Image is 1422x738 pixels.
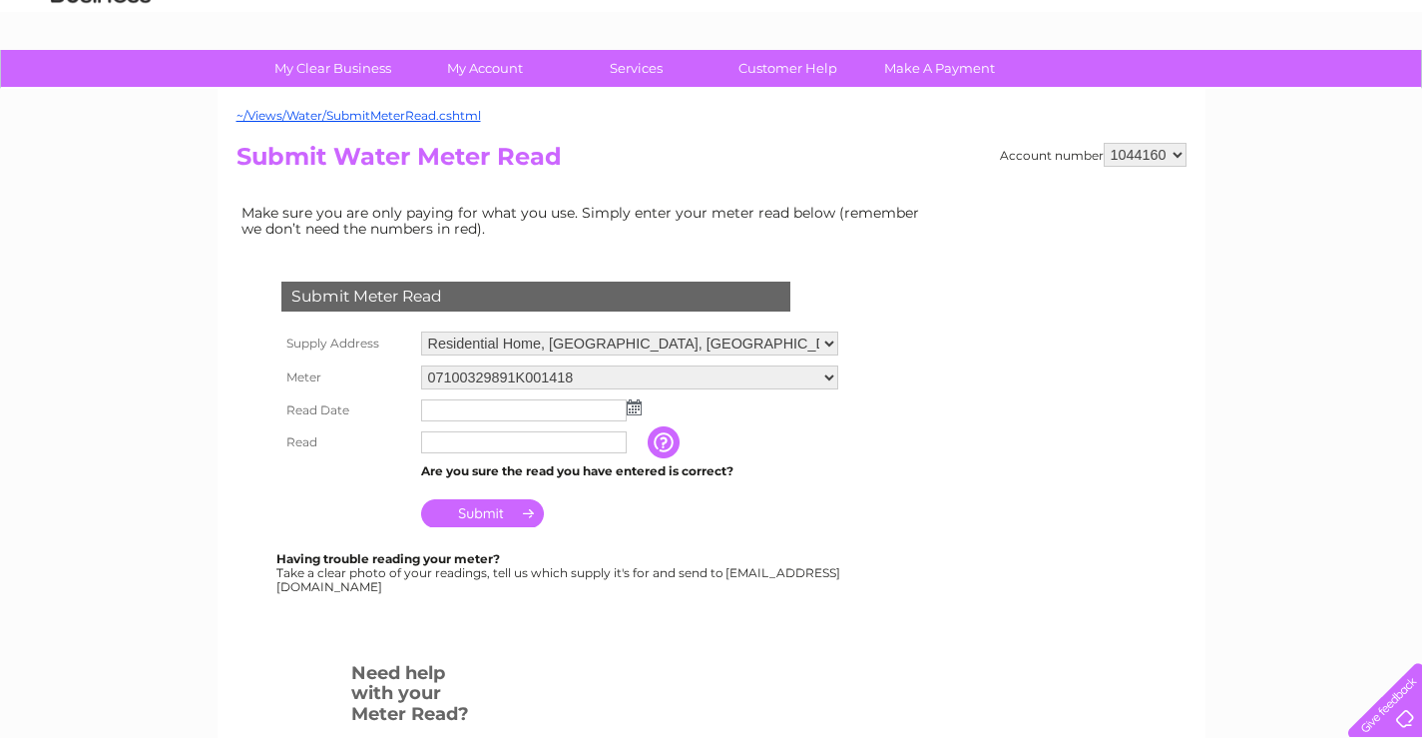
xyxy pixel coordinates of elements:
input: Information [648,426,684,458]
a: 0333 014 3131 [1046,10,1184,35]
a: Water [1071,85,1109,100]
th: Read Date [276,394,416,426]
img: logo.png [50,52,152,113]
div: Clear Business is a trading name of Verastar Limited (registered in [GEOGRAPHIC_DATA] No. 3667643... [240,11,1184,97]
th: Supply Address [276,327,416,361]
b: Having trouble reading your meter? [276,551,500,566]
th: Read [276,426,416,458]
a: Blog [1248,85,1277,100]
a: Telecoms [1177,85,1236,100]
div: Submit Meter Read [281,282,790,312]
a: Make A Payment [857,50,1022,87]
div: Take a clear photo of your readings, tell us which supply it's for and send to [EMAIL_ADDRESS][DO... [276,552,843,593]
a: Log out [1357,85,1404,100]
h2: Submit Water Meter Read [237,143,1186,181]
a: My Clear Business [250,50,415,87]
a: ~/Views/Water/SubmitMeterRead.cshtml [237,108,481,123]
input: Submit [421,499,544,527]
a: Contact [1289,85,1338,100]
h3: Need help with your Meter Read? [351,659,474,735]
div: Account number [1000,143,1186,167]
td: Make sure you are only paying for what you use. Simply enter your meter read below (remember we d... [237,200,935,242]
a: Customer Help [706,50,870,87]
img: ... [627,399,642,415]
td: Are you sure the read you have entered is correct? [416,458,843,484]
a: Services [554,50,718,87]
a: My Account [402,50,567,87]
th: Meter [276,361,416,394]
a: Energy [1121,85,1165,100]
